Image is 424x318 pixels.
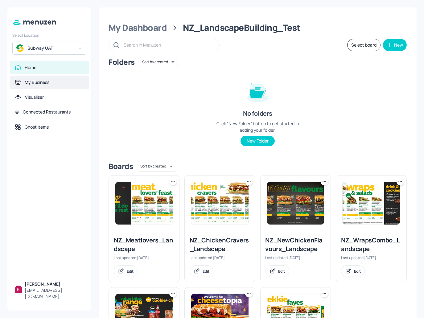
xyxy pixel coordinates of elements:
[27,45,74,51] div: Subway UAT
[138,160,176,172] div: Sort by created
[241,136,275,146] button: New Folder
[354,269,361,274] div: Edit
[23,109,71,115] div: Connected Restaurants
[109,161,133,171] div: Boards
[278,269,285,274] div: Edit
[394,43,403,47] div: New
[267,182,324,225] img: 2025-06-24-1750737444727pbz5q5i81u.jpeg
[114,255,174,260] div: Last updated [DATE].
[15,286,22,293] img: ALm5wu0uMJs5_eqw6oihenv1OotFdBXgP3vgpp2z_jxl=s96-c
[25,124,49,130] div: Ghost Items
[266,255,326,260] div: Last updated [DATE].
[343,182,400,225] img: 2025-06-24-1750736857015ojzutnbhpg.jpeg
[347,39,381,51] button: Select board
[114,236,174,253] div: NZ_Meatlovers_Landscape
[109,57,135,67] div: Folders
[341,255,401,260] div: Last updated [DATE].
[25,79,49,85] div: My Business
[242,76,273,107] img: folder-empty
[266,236,326,253] div: NZ_NewChickenFlavours_Landscape
[183,22,300,33] div: NZ_LandscapeBuilding_Test
[191,182,249,225] img: 2025-06-24-175073865701294pt2venbdr.jpeg
[25,287,84,299] div: [EMAIL_ADDRESS][DOMAIN_NAME]
[341,236,401,253] div: NZ_WrapsCombo_Landscape
[190,255,250,260] div: Last updated [DATE].
[140,56,178,68] div: Sort by created
[115,182,173,225] img: 2025-08-04-1754311932278hkkfwsecyek.jpeg
[16,44,24,52] img: avatar
[124,40,213,49] input: Search in Menuzen
[127,269,134,274] div: Edit
[203,269,209,274] div: Edit
[25,64,36,71] div: Home
[243,109,272,118] div: No folders
[109,22,167,33] div: My Dashboard
[12,33,86,38] div: Select Location
[190,236,250,253] div: NZ_ChickenCravers_Landscape
[212,120,304,133] div: Click “New Folder” button to get started in adding your folder.
[25,281,84,287] div: [PERSON_NAME]
[25,94,44,100] div: Visualiser
[383,39,407,51] button: New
